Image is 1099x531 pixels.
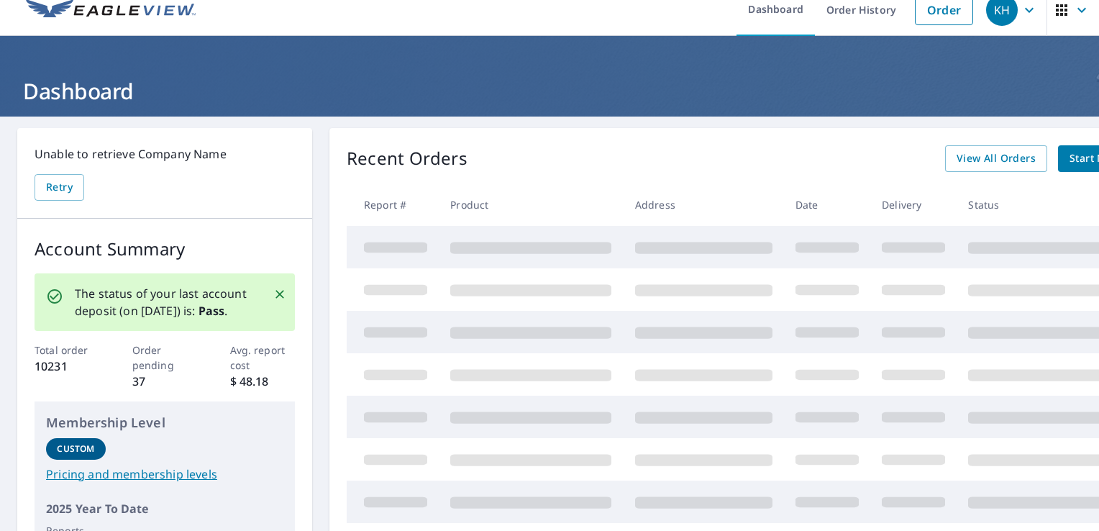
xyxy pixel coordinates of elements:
p: Recent Orders [347,145,468,172]
p: Avg. report cost [230,342,296,373]
p: Membership Level [46,413,283,432]
p: Total order [35,342,100,358]
th: Date [784,183,870,226]
h1: Dashboard [17,76,1082,106]
p: Account Summary [35,236,295,262]
b: Pass [199,303,225,319]
button: Close [270,285,289,304]
p: 37 [132,373,198,390]
p: Unable to retrieve Company Name [35,145,295,163]
th: Delivery [870,183,957,226]
th: Address [624,183,784,226]
p: $ 48.18 [230,373,296,390]
span: View All Orders [957,150,1036,168]
th: Report # [347,183,439,226]
p: 10231 [35,358,100,375]
a: View All Orders [945,145,1047,172]
p: Custom [57,442,94,455]
p: 2025 Year To Date [46,500,283,517]
p: Order pending [132,342,198,373]
a: Pricing and membership levels [46,466,283,483]
p: The status of your last account deposit (on [DATE]) is: . [75,285,256,319]
button: Retry [35,174,84,201]
th: Product [439,183,623,226]
span: Retry [46,178,73,196]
